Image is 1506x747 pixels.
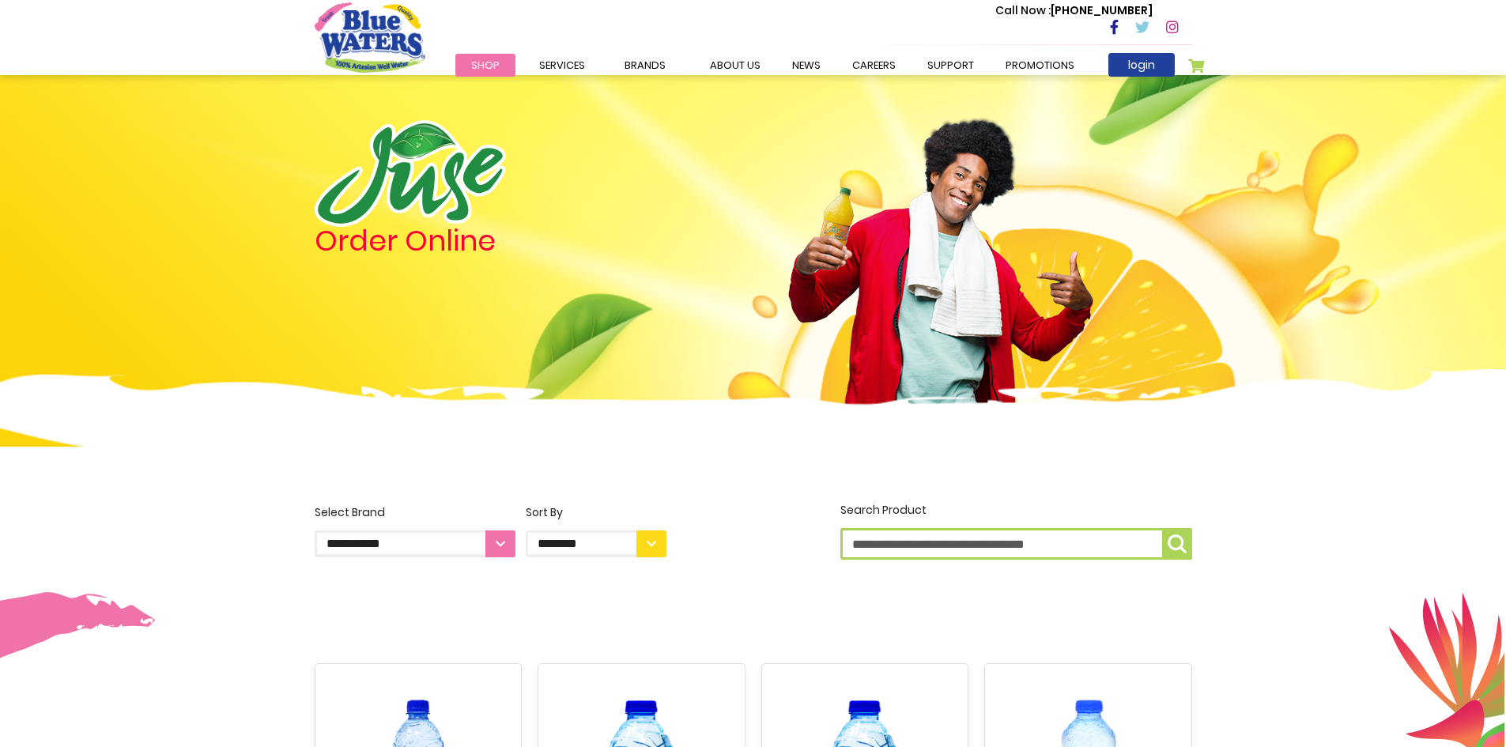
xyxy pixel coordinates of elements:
[315,504,515,557] label: Select Brand
[787,91,1095,429] img: man.png
[840,528,1192,560] input: Search Product
[526,504,666,521] div: Sort By
[1168,534,1187,553] img: search-icon.png
[625,58,666,73] span: Brands
[315,120,506,227] img: logo
[694,54,776,77] a: about us
[836,54,912,77] a: careers
[315,530,515,557] select: Select Brand
[1162,528,1192,560] button: Search Product
[1108,53,1175,77] a: login
[471,58,500,73] span: Shop
[315,227,666,255] h4: Order Online
[539,58,585,73] span: Services
[990,54,1090,77] a: Promotions
[776,54,836,77] a: News
[995,2,1153,19] p: [PHONE_NUMBER]
[840,502,1192,560] label: Search Product
[526,530,666,557] select: Sort By
[995,2,1051,18] span: Call Now :
[315,2,425,72] a: store logo
[912,54,990,77] a: support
